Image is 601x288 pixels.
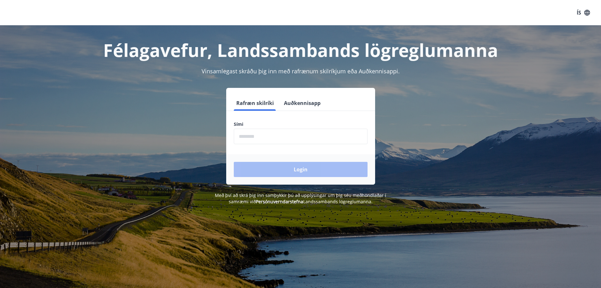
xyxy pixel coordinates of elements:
button: Auðkennisapp [281,95,323,111]
label: Sími [234,121,368,127]
h1: Félagavefur, Landssambands lögreglumanna [81,38,520,62]
span: Með því að skrá þig inn samþykkir þú að upplýsingar um þig séu meðhöndlaðar í samræmi við Landssa... [215,192,386,205]
span: Vinsamlegast skráðu þig inn með rafrænum skilríkjum eða Auðkennisappi. [202,67,400,75]
a: Persónuverndarstefna [256,199,303,205]
button: ÍS [573,7,593,18]
button: Rafræn skilríki [234,95,276,111]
